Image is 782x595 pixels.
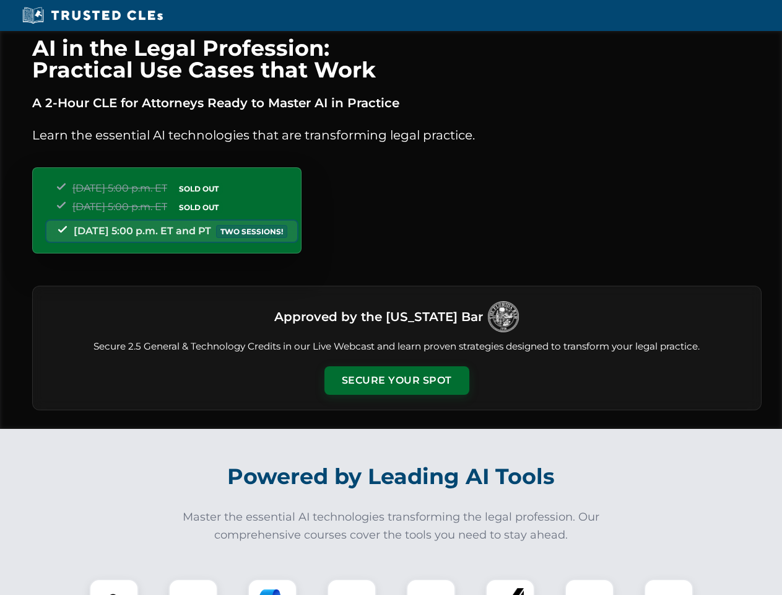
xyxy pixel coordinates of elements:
p: Secure 2.5 General & Technology Credits in our Live Webcast and learn proven strategies designed ... [48,340,746,354]
span: SOLD OUT [175,201,223,214]
p: Learn the essential AI technologies that are transforming legal practice. [32,125,762,145]
h2: Powered by Leading AI Tools [48,455,734,498]
span: [DATE] 5:00 p.m. ET [72,201,167,213]
img: Trusted CLEs [19,6,167,25]
img: Logo [488,301,519,332]
span: SOLD OUT [175,182,223,195]
span: [DATE] 5:00 p.m. ET [72,182,167,194]
h3: Approved by the [US_STATE] Bar [274,306,483,328]
button: Secure Your Spot [324,366,469,395]
p: Master the essential AI technologies transforming the legal profession. Our comprehensive courses... [175,508,608,544]
h1: AI in the Legal Profession: Practical Use Cases that Work [32,37,762,81]
p: A 2-Hour CLE for Attorneys Ready to Master AI in Practice [32,93,762,113]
